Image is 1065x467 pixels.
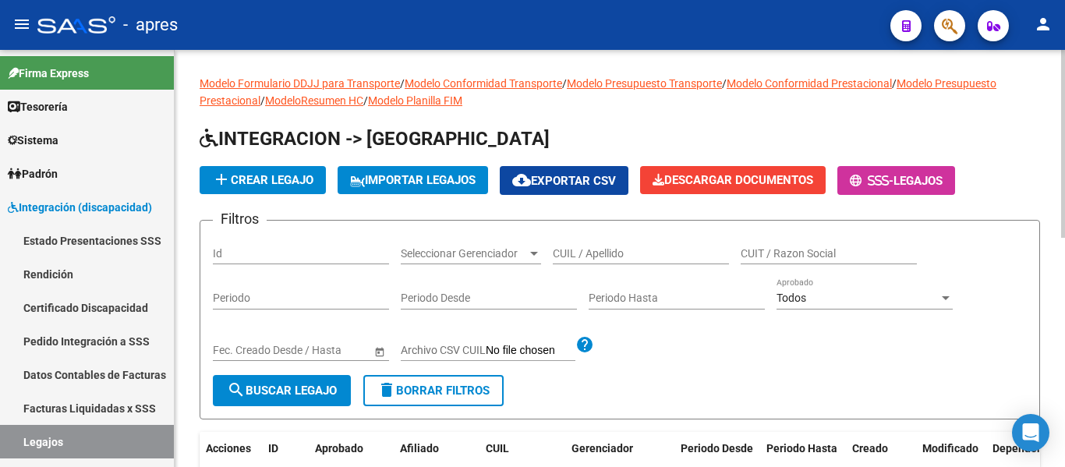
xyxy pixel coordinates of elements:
span: ID [268,442,278,455]
span: Seleccionar Gerenciador [401,247,527,260]
span: Descargar Documentos [653,173,813,187]
mat-icon: search [227,380,246,399]
mat-icon: person [1034,15,1053,34]
span: - [850,174,893,188]
a: Modelo Conformidad Transporte [405,77,562,90]
button: Open calendar [371,343,387,359]
a: Modelo Presupuesto Transporte [567,77,722,90]
span: Tesorería [8,98,68,115]
span: Firma Express [8,65,89,82]
mat-icon: menu [12,15,31,34]
span: Borrar Filtros [377,384,490,398]
span: CUIL [486,442,509,455]
button: Crear Legajo [200,166,326,194]
a: Modelo Conformidad Prestacional [727,77,892,90]
span: Padrón [8,165,58,182]
mat-icon: cloud_download [512,171,531,189]
div: Open Intercom Messenger [1012,414,1049,451]
button: IMPORTAR LEGAJOS [338,166,488,194]
span: Todos [777,292,806,304]
mat-icon: delete [377,380,396,399]
a: Modelo Planilla FIM [368,94,462,107]
span: Gerenciador [571,442,633,455]
span: INTEGRACION -> [GEOGRAPHIC_DATA] [200,128,550,150]
span: Aprobado [315,442,363,455]
span: Modificado [922,442,978,455]
button: Borrar Filtros [363,375,504,406]
button: Descargar Documentos [640,166,826,194]
span: Sistema [8,132,58,149]
span: Archivo CSV CUIL [401,344,486,356]
button: -Legajos [837,166,955,195]
input: Archivo CSV CUIL [486,344,575,358]
span: Afiliado [400,442,439,455]
span: IMPORTAR LEGAJOS [350,173,476,187]
span: Periodo Desde [681,442,753,455]
a: Modelo Formulario DDJJ para Transporte [200,77,400,90]
span: Dependencia [992,442,1058,455]
span: Periodo Hasta [766,442,837,455]
span: - apres [123,8,178,42]
button: Buscar Legajo [213,375,351,406]
span: Crear Legajo [212,173,313,187]
span: Integración (discapacidad) [8,199,152,216]
span: Creado [852,442,888,455]
span: Exportar CSV [512,174,616,188]
span: Legajos [893,174,943,188]
a: ModeloResumen HC [265,94,363,107]
span: Buscar Legajo [227,384,337,398]
button: Exportar CSV [500,166,628,195]
mat-icon: help [575,335,594,354]
h3: Filtros [213,208,267,230]
input: Start date [213,344,261,357]
mat-icon: add [212,170,231,189]
span: Acciones [206,442,251,455]
input: End date [274,344,351,357]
